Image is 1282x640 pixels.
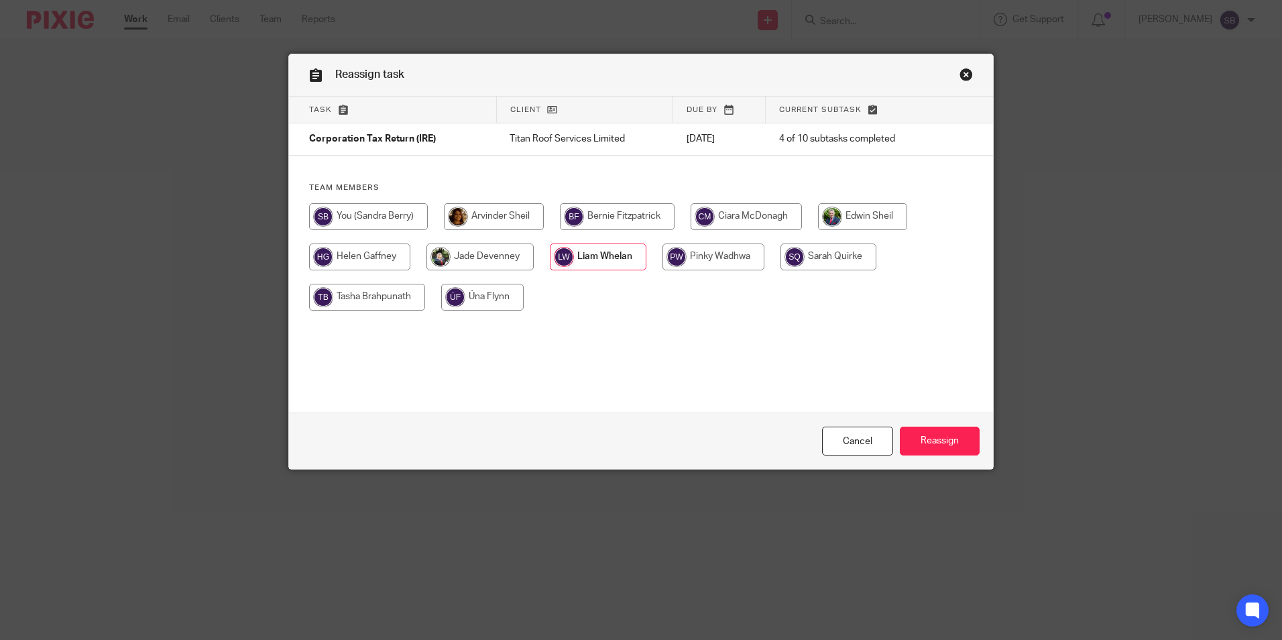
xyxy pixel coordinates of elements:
span: Due by [687,106,717,113]
span: Reassign task [335,69,404,80]
span: Corporation Tax Return (IRE) [309,135,436,144]
td: 4 of 10 subtasks completed [766,123,943,156]
input: Reassign [900,427,980,456]
h4: Team members [309,182,973,193]
span: Task [309,106,332,113]
p: [DATE] [687,132,752,146]
a: Close this dialog window [959,68,973,86]
span: Current subtask [779,106,862,113]
span: Client [510,106,541,113]
p: Titan Roof Services Limited [510,132,659,146]
a: Close this dialog window [822,427,893,456]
